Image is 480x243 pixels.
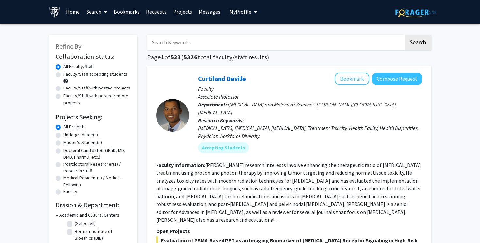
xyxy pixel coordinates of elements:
a: Projects [170,0,195,23]
p: Associate Professor [198,93,422,101]
label: Faculty/Staff accepting students [63,71,127,78]
button: Search [405,35,431,50]
p: Open Projects [156,227,422,235]
label: Faculty [63,188,77,195]
img: Johns Hopkins University Logo [49,6,60,18]
mat-chip: Accepting Students [198,142,249,153]
iframe: Chat [5,214,28,238]
a: Messages [195,0,223,23]
button: Add Curtiland Deville to Bookmarks [335,73,369,85]
label: Berman Institute of Bioethics (BIB) [75,228,129,242]
label: Postdoctoral Researcher(s) / Research Staff [63,161,131,174]
a: Home [63,0,83,23]
img: ForagerOne Logo [395,7,436,17]
span: [MEDICAL_DATA] and Molecular Sciences, [PERSON_NAME][GEOGRAPHIC_DATA][MEDICAL_DATA] [198,101,396,116]
b: Faculty Information: [156,162,205,168]
label: All Projects [63,123,86,130]
div: [MEDICAL_DATA], [MEDICAL_DATA], [MEDICAL_DATA], Treatment Toxicity, Health Equity, Health Dispari... [198,124,422,140]
input: Search Keywords [147,35,404,50]
fg-read-more: [PERSON_NAME] research interests involve enhancing the therapeutic ratio of [MEDICAL_DATA] treatm... [156,162,421,223]
button: Compose Request to Curtiland Deville [372,73,422,85]
p: Faculty [198,85,422,93]
span: My Profile [229,8,251,15]
a: Bookmarks [110,0,143,23]
h2: Division & Department: [56,201,131,209]
h2: Collaboration Status: [56,53,131,60]
h1: Page of ( total faculty/staff results) [147,53,431,61]
h3: Academic and Cultural Centers [59,212,119,219]
span: 533 [170,53,181,61]
span: 1 [161,53,164,61]
label: (Select All) [75,220,96,227]
b: Departments: [198,101,229,108]
label: Doctoral Candidate(s) (PhD, MD, DMD, PharmD, etc.) [63,147,131,161]
label: Undergraduate(s) [63,131,98,138]
span: 5326 [183,53,198,61]
span: Refine By [56,42,81,50]
a: Requests [143,0,170,23]
b: Research Keywords: [198,117,244,123]
label: All Faculty/Staff [63,63,94,70]
h2: Projects Seeking: [56,113,131,121]
label: Faculty/Staff with posted projects [63,85,130,91]
a: Search [83,0,110,23]
a: Curtiland Deville [198,74,246,83]
label: Master's Student(s) [63,139,102,146]
label: Medical Resident(s) / Medical Fellow(s) [63,174,131,188]
label: Faculty/Staff with posted remote projects [63,92,131,106]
